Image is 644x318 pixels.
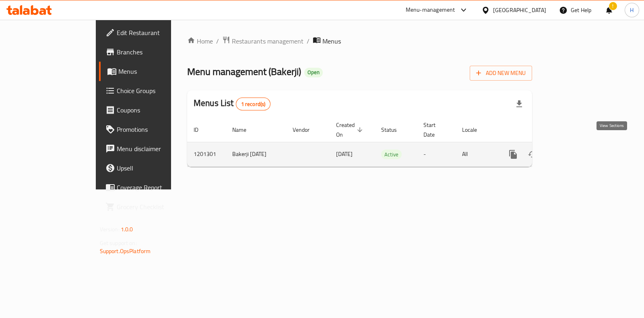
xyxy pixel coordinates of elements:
div: Active [381,150,402,159]
span: Edit Restaurant [117,28,197,37]
span: Name [232,125,257,135]
span: Branches [117,47,197,57]
div: Open [304,68,323,77]
th: Actions [497,118,587,142]
span: Grocery Checklist [117,202,197,212]
a: Choice Groups [99,81,203,100]
span: 1 record(s) [236,100,270,108]
span: Vendor [293,125,320,135]
span: Get support on: [100,238,137,248]
span: Version: [100,224,120,235]
span: H [630,6,634,15]
span: [DATE] [336,149,353,159]
span: Coupons [117,105,197,115]
span: Add New Menu [476,68,526,78]
span: Locale [462,125,487,135]
span: Promotions [117,125,197,134]
span: Status [381,125,407,135]
span: ID [194,125,209,135]
div: Total records count [236,98,271,110]
nav: breadcrumb [187,36,532,46]
a: Menu disclaimer [99,139,203,158]
td: Bakerji [DATE] [226,142,286,166]
span: Start Date [423,120,446,139]
li: / [216,36,219,46]
span: Created On [336,120,365,139]
span: Choice Groups [117,86,197,96]
span: 1.0.0 [121,224,133,235]
button: Change Status [523,145,542,164]
span: Menu disclaimer [117,144,197,154]
li: / [307,36,310,46]
a: Upsell [99,158,203,178]
span: Restaurants management [232,36,303,46]
div: Menu-management [406,5,455,15]
a: Support.OpsPlatform [100,246,151,256]
span: Menu management ( Bakerji ) [187,62,301,81]
td: All [456,142,497,166]
span: Open [304,69,323,76]
span: Coverage Report [117,183,197,192]
span: Menus [322,36,341,46]
a: Menus [99,62,203,81]
a: Promotions [99,120,203,139]
td: - [417,142,456,166]
td: 1201301 [187,142,226,166]
div: [GEOGRAPHIC_DATA] [493,6,546,15]
h2: Menus List [194,97,270,110]
a: Edit Restaurant [99,23,203,42]
div: Export file [510,94,529,114]
a: Coverage Report [99,178,203,197]
a: Restaurants management [222,36,303,46]
button: Add New Menu [470,66,532,81]
span: Active [381,150,402,159]
a: Branches [99,42,203,62]
span: Menus [118,67,197,76]
a: Coupons [99,100,203,120]
span: Upsell [117,163,197,173]
button: more [504,145,523,164]
a: Grocery Checklist [99,197,203,216]
table: enhanced table [187,118,587,167]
